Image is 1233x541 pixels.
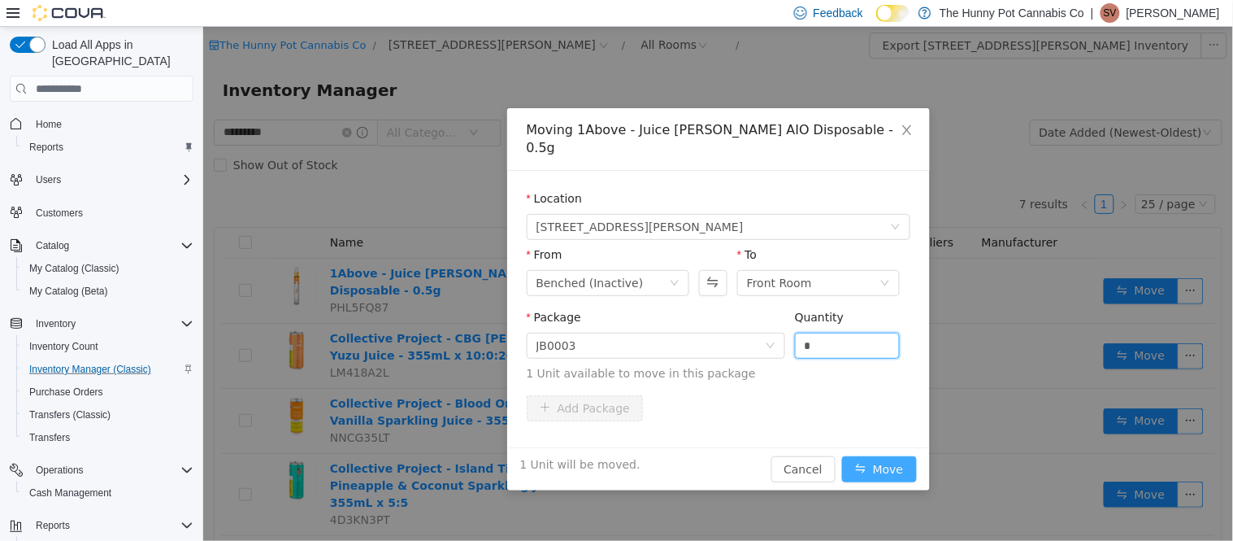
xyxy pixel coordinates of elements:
[1101,3,1120,23] div: Steve Vandermeulen
[323,369,441,395] button: icon: plusAdd Package
[697,97,710,110] i: icon: close
[23,382,193,402] span: Purchase Orders
[323,284,378,297] label: Package
[23,259,193,278] span: My Catalog (Classic)
[639,430,714,456] button: icon: swapMove
[33,5,106,21] img: Cova
[544,244,609,268] div: Front Room
[23,281,115,301] a: My Catalog (Beta)
[3,168,200,191] button: Users
[1104,3,1117,23] span: SV
[496,243,524,269] button: Swap
[568,430,632,456] button: Cancel
[940,3,1084,23] p: The Hunny Pot Cannabis Co
[29,314,82,334] button: Inventory
[876,5,910,22] input: Dark Mode
[29,170,67,190] button: Users
[23,405,193,425] span: Transfers (Classic)
[23,360,193,379] span: Inventory Manager (Classic)
[23,382,110,402] a: Purchase Orders
[29,141,63,154] span: Reports
[29,460,193,480] span: Operations
[23,137,193,157] span: Reports
[3,312,200,335] button: Inventory
[16,381,200,404] button: Purchase Orders
[16,482,200,504] button: Cash Management
[23,405,117,425] a: Transfers (Classic)
[29,203,89,223] a: Customers
[29,314,193,334] span: Inventory
[16,358,200,381] button: Inventory Manager (Classic)
[29,408,111,421] span: Transfers (Classic)
[814,5,863,21] span: Feedback
[3,201,200,225] button: Customers
[29,203,193,223] span: Customers
[46,37,193,69] span: Load All Apps in [GEOGRAPHIC_DATA]
[23,281,193,301] span: My Catalog (Beta)
[3,459,200,482] button: Operations
[36,207,83,220] span: Customers
[29,236,76,255] button: Catalog
[36,317,76,330] span: Inventory
[323,221,359,234] label: From
[36,239,69,252] span: Catalog
[593,307,697,331] input: Quantity
[29,340,98,353] span: Inventory Count
[36,519,70,532] span: Reports
[23,337,193,356] span: Inventory Count
[23,483,118,503] a: Cash Management
[29,516,76,535] button: Reports
[23,483,193,503] span: Cash Management
[16,257,200,280] button: My Catalog (Classic)
[23,360,158,379] a: Inventory Manager (Classic)
[317,430,437,447] span: 1 Unit will be moved.
[3,514,200,537] button: Reports
[16,136,200,159] button: Reports
[29,113,193,133] span: Home
[333,307,373,331] div: JB0003
[3,111,200,135] button: Home
[16,335,200,358] button: Inventory Count
[29,262,119,275] span: My Catalog (Classic)
[36,118,62,131] span: Home
[29,115,68,134] a: Home
[534,221,554,234] label: To
[29,516,193,535] span: Reports
[16,404,200,426] button: Transfers (Classic)
[29,460,90,480] button: Operations
[29,363,151,376] span: Inventory Manager (Classic)
[23,428,193,447] span: Transfers
[562,314,572,325] i: icon: down
[333,244,441,268] div: Benched (Inactive)
[16,280,200,303] button: My Catalog (Beta)
[333,188,541,212] span: 659 Upper James St
[323,94,707,130] div: Moving 1Above - Juice [PERSON_NAME] AIO Disposable - 0.5g
[29,285,108,298] span: My Catalog (Beta)
[323,338,707,356] span: 1 Unit available to move in this package
[23,428,76,447] a: Transfers
[23,337,105,356] a: Inventory Count
[467,251,476,263] i: icon: down
[688,195,697,207] i: icon: down
[29,386,103,399] span: Purchase Orders
[3,234,200,257] button: Catalog
[29,236,193,255] span: Catalog
[36,464,84,477] span: Operations
[323,165,380,178] label: Location
[29,170,193,190] span: Users
[16,426,200,449] button: Transfers
[1127,3,1220,23] p: [PERSON_NAME]
[29,486,111,500] span: Cash Management
[23,259,126,278] a: My Catalog (Classic)
[36,173,61,186] span: Users
[592,284,641,297] label: Quantity
[1091,3,1094,23] p: |
[23,137,70,157] a: Reports
[29,431,70,444] span: Transfers
[681,81,727,127] button: Close
[677,251,687,263] i: icon: down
